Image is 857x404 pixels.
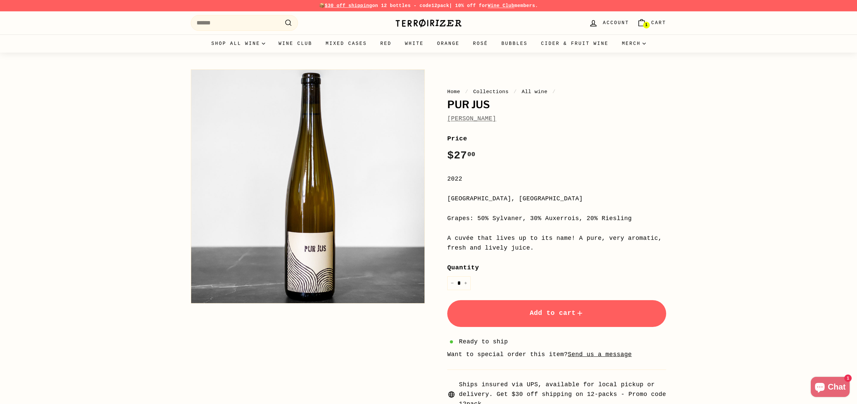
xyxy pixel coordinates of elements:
a: All wine [522,89,547,95]
p: 📦 on 12 bottles - code | 10% off for members. [191,2,666,9]
strong: 12pack [432,3,449,8]
a: Account [585,13,633,33]
span: / [512,89,519,95]
label: Quantity [447,263,666,273]
a: Collections [473,89,509,95]
inbox-online-store-chat: Shopify online store chat [809,377,852,399]
div: Primary [177,35,680,53]
button: Add to cart [447,300,666,327]
a: Wine Club [488,3,515,8]
span: / [463,89,470,95]
a: Wine Club [272,35,319,53]
a: Cider & Fruit Wine [534,35,615,53]
span: $27 [447,149,475,162]
div: Grapes: 50% Sylvaner, 30% Auxerrois, 20% Riesling [447,214,666,223]
a: Bubbles [495,35,534,53]
summary: Merch [615,35,652,53]
li: Want to special order this item? [447,350,666,359]
button: Reduce item quantity by one [447,276,457,290]
span: $30 off shipping [325,3,372,8]
div: 2022 [447,174,666,184]
div: A cuvée that lives up to its name! A pure, very aromatic, fresh and lively juice. [447,233,666,253]
summary: Shop all wine [205,35,272,53]
a: Cart [633,13,670,33]
span: 1 [645,23,647,27]
a: [PERSON_NAME] [447,115,496,122]
a: Send us a message [568,351,632,358]
button: Increase item quantity by one [461,276,471,290]
a: Rosé [466,35,495,53]
span: Ready to ship [459,337,508,347]
a: Orange [431,35,466,53]
sup: 00 [467,151,475,158]
span: Cart [651,19,666,26]
span: Add to cart [530,309,584,317]
div: [GEOGRAPHIC_DATA], [GEOGRAPHIC_DATA] [447,194,666,204]
a: Mixed Cases [319,35,374,53]
h1: Pur Jus [447,99,666,111]
span: Account [603,19,629,26]
a: White [398,35,431,53]
a: Home [447,89,460,95]
span: / [551,89,557,95]
input: quantity [447,276,471,290]
nav: breadcrumbs [447,88,666,96]
a: Red [374,35,398,53]
label: Price [447,134,666,144]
